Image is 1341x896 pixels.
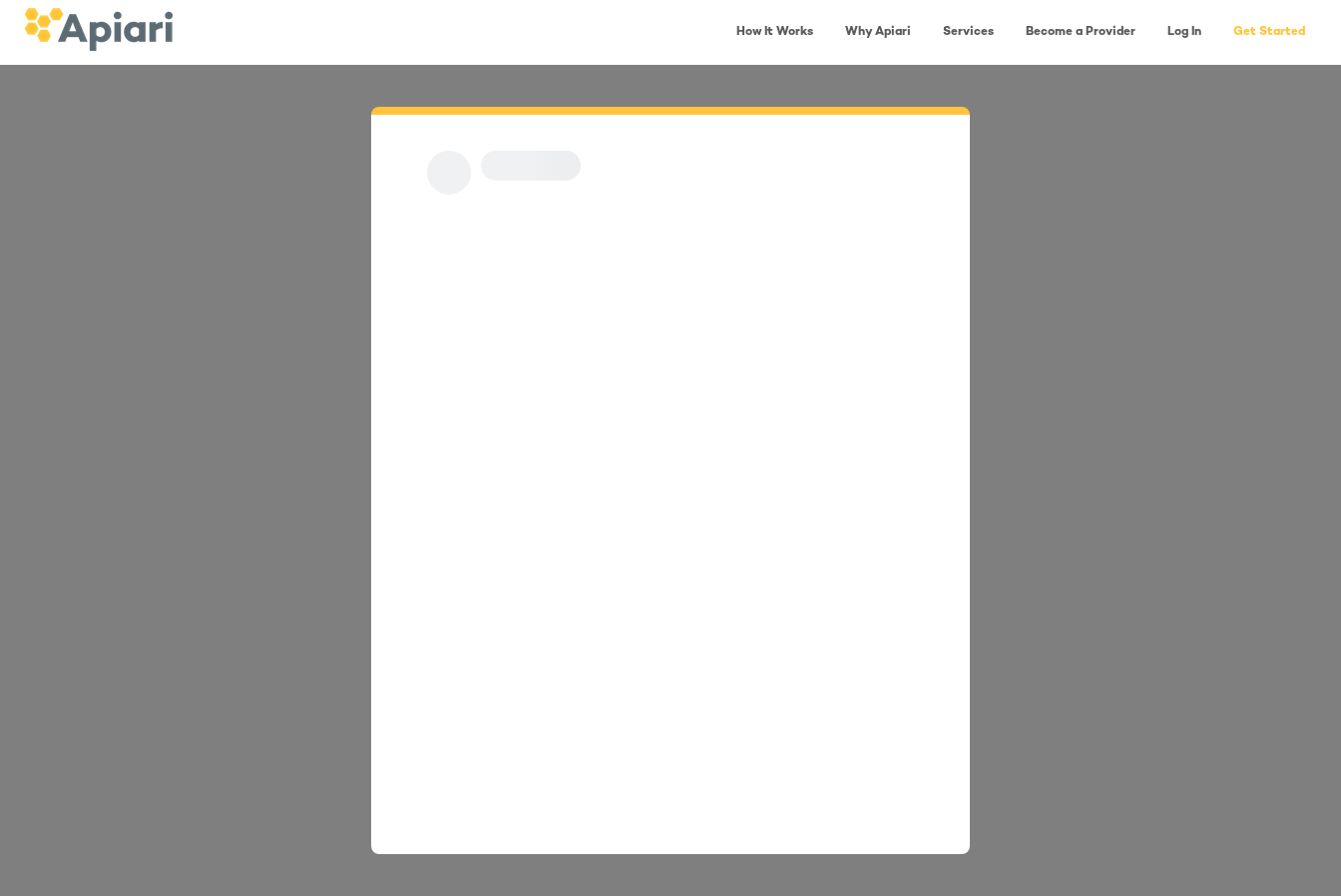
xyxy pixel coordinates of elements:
a: Become a Provider [1014,12,1147,53]
a: How It Works [724,12,825,53]
a: Why Apiari [833,12,923,53]
a: Log In [1155,12,1213,53]
a: Get Started [1221,12,1317,53]
a: Services [931,12,1006,53]
img: logo [24,8,173,51]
